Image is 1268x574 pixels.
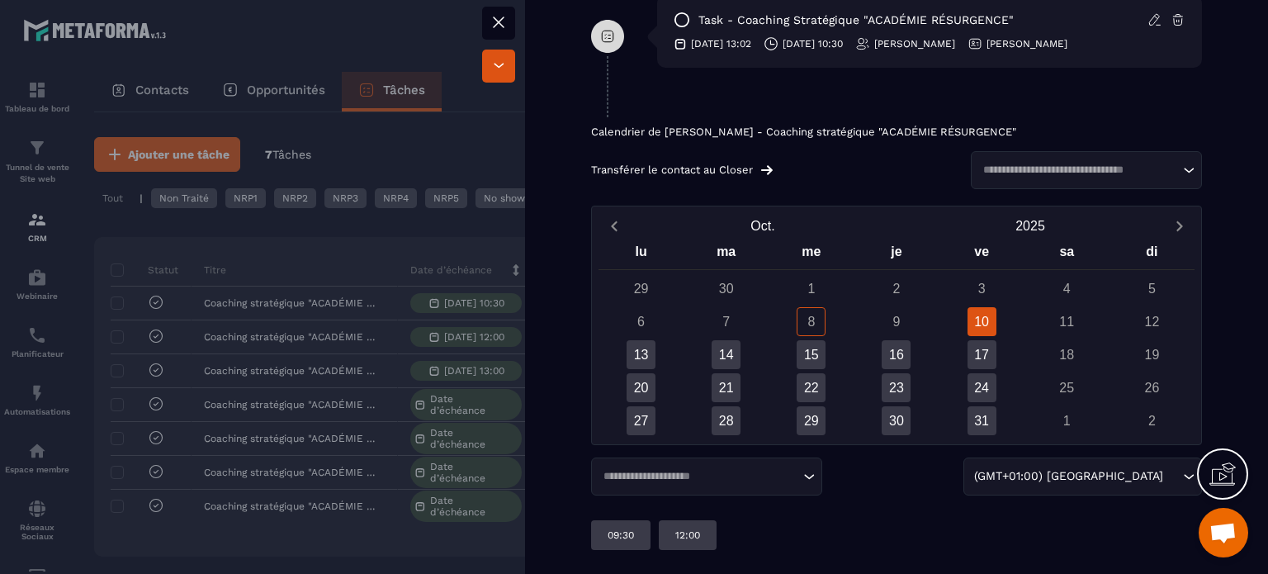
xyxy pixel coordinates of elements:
input: Search for option [977,162,1179,178]
div: 7 [712,307,740,336]
div: Search for option [591,458,822,496]
button: Previous month [599,215,629,237]
button: Next month [1164,215,1195,237]
div: 19 [1138,340,1166,369]
div: Ouvrir le chat [1199,508,1248,557]
div: 14 [712,340,740,369]
div: 30 [712,274,740,303]
div: 13 [627,340,655,369]
p: Calendrier de [PERSON_NAME] - Coaching stratégique "ACADÉMIE RÉSURGENCE" [591,126,1202,139]
p: [DATE] 13:02 [691,37,751,50]
div: 20 [627,373,655,402]
div: me [769,240,854,269]
p: [DATE] 10:30 [783,37,843,50]
div: 1 [1053,406,1081,435]
div: 27 [627,406,655,435]
div: Calendar wrapper [599,240,1195,435]
div: 2 [1138,406,1166,435]
div: 11 [1053,307,1081,336]
div: di [1109,240,1195,269]
div: 12 [1138,307,1166,336]
div: 31 [968,406,996,435]
p: 12:00 [675,529,700,542]
input: Search for option [1166,467,1179,486]
div: 26 [1138,373,1166,402]
span: (GMT+01:00) [GEOGRAPHIC_DATA] [970,467,1166,486]
div: 10 [968,307,996,336]
div: 25 [1053,373,1081,402]
p: [PERSON_NAME] [874,37,955,50]
button: Open years overlay [897,211,1164,240]
div: 21 [712,373,740,402]
div: ve [939,240,1024,269]
p: 09:30 [608,529,634,542]
div: 3 [968,274,996,303]
div: 4 [1053,274,1081,303]
p: task - Coaching stratégique "ACADÉMIE RÉSURGENCE" [698,12,1014,28]
div: sa [1024,240,1109,269]
div: 9 [882,307,911,336]
div: 15 [797,340,826,369]
div: 18 [1053,340,1081,369]
div: je [854,240,939,269]
div: Search for option [963,458,1202,496]
div: Search for option [971,151,1202,189]
div: 6 [627,307,655,336]
div: ma [684,240,769,269]
div: 30 [882,406,911,435]
div: 29 [797,406,826,435]
button: Open months overlay [629,211,897,240]
div: 23 [882,373,911,402]
div: 1 [797,274,826,303]
div: 8 [797,307,826,336]
div: 2 [882,274,911,303]
p: Transférer le contact au Closer [591,164,753,177]
p: [PERSON_NAME] [986,37,1067,50]
div: 16 [882,340,911,369]
input: Search for option [598,468,799,485]
div: 29 [627,274,655,303]
div: 28 [712,406,740,435]
div: 17 [968,340,996,369]
div: 24 [968,373,996,402]
div: lu [599,240,684,269]
div: Calendar days [599,274,1195,435]
div: 5 [1138,274,1166,303]
div: 22 [797,373,826,402]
